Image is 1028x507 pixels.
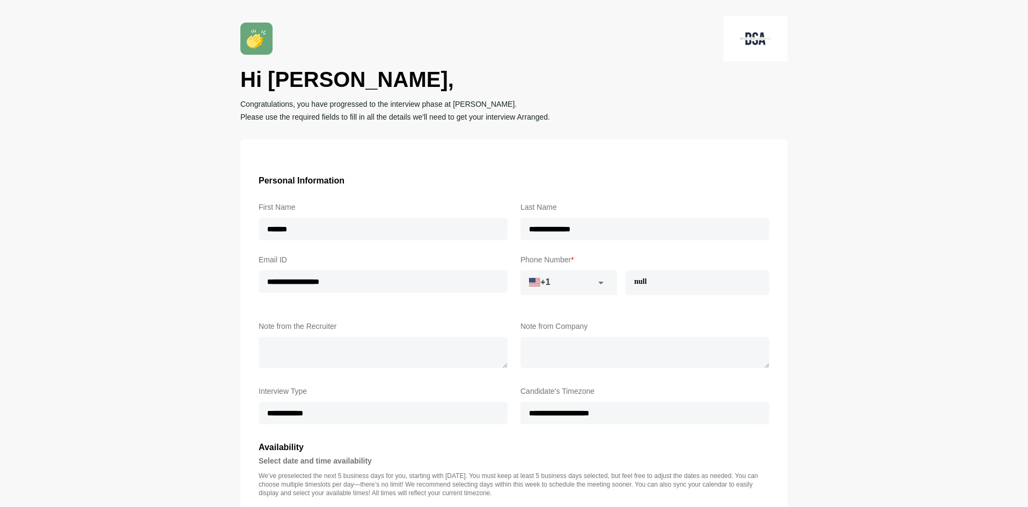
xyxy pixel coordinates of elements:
[520,253,769,266] label: Phone Number
[240,65,788,93] h1: Hi [PERSON_NAME],
[259,320,508,333] label: Note from the Recruiter
[240,100,517,108] strong: Congratulations, you have progressed to the interview phase at [PERSON_NAME].
[520,201,769,214] label: Last Name
[520,320,769,333] label: Note from Company
[259,174,769,188] h3: Personal Information
[259,454,769,467] h4: Select date and time availability
[259,385,508,398] label: Interview Type
[259,253,508,266] label: Email ID
[259,472,769,497] p: We’ve preselected the next 5 business days for you, starting with [DATE]. You must keep at least ...
[240,111,788,123] p: Please use the required fields to fill in all the details we'll need to get your interview Arranged.
[520,385,769,398] label: Candidate's Timezone
[259,201,508,214] label: First Name
[723,16,788,61] img: logo
[259,440,769,454] h3: Availability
